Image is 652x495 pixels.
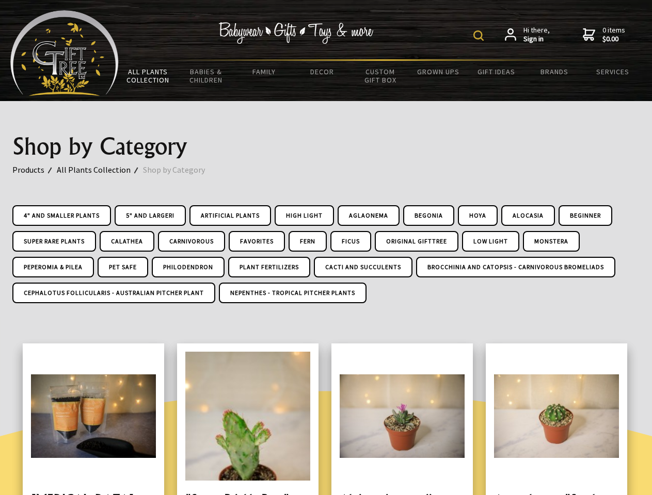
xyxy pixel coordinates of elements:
a: Hi there,Sign in [505,26,550,44]
a: Favorites [229,231,285,252]
a: Begonia [403,205,454,226]
a: Decor [293,61,352,82]
a: Calathea [100,231,154,252]
a: 5" and Larger! [115,205,186,226]
a: Family [235,61,293,82]
a: Beginner [559,205,612,226]
img: product search [473,30,484,41]
a: Philodendron [152,257,225,277]
a: Monstera [523,231,580,252]
a: Custom Gift Box [351,61,409,91]
a: Cephalotus Follicularis - Australian Pitcher Plant [12,283,215,303]
a: 0 items$0.00 [583,26,625,44]
a: Services [584,61,642,82]
a: Nepenthes - Tropical Pitcher Plants [219,283,367,303]
a: Babies & Children [177,61,235,91]
a: Gift Ideas [467,61,526,82]
strong: Sign in [523,35,550,44]
a: 4" and Smaller Plants [12,205,111,226]
h1: Shop by Category [12,134,640,159]
img: Babyware - Gifts - Toys and more... [10,10,119,96]
a: Peperomia & Pilea [12,257,94,277]
a: Brands [526,61,584,82]
a: All Plants Collection [119,61,177,91]
a: Grown Ups [409,61,468,82]
a: Ficus [330,231,371,252]
a: Cacti and Succulents [314,257,412,277]
a: Low Light [462,231,519,252]
img: Babywear - Gifts - Toys & more [219,22,374,44]
a: Brocchinia And Catopsis - Carnivorous Bromeliads [416,257,615,277]
a: Artificial Plants [189,205,271,226]
a: Pet Safe [98,257,148,277]
span: 0 items [602,25,625,44]
a: Shop by Category [143,163,217,176]
a: High Light [275,205,334,226]
a: Fern [289,231,327,252]
span: Hi there, [523,26,550,44]
a: Hoya [458,205,498,226]
a: Plant Fertilizers [228,257,310,277]
strong: $0.00 [602,35,625,44]
a: Products [12,163,57,176]
a: Original GiftTree [375,231,458,252]
a: Aglaonema [338,205,400,226]
a: Carnivorous [158,231,225,252]
a: Super Rare Plants [12,231,96,252]
a: Alocasia [501,205,555,226]
a: All Plants Collection [57,163,143,176]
